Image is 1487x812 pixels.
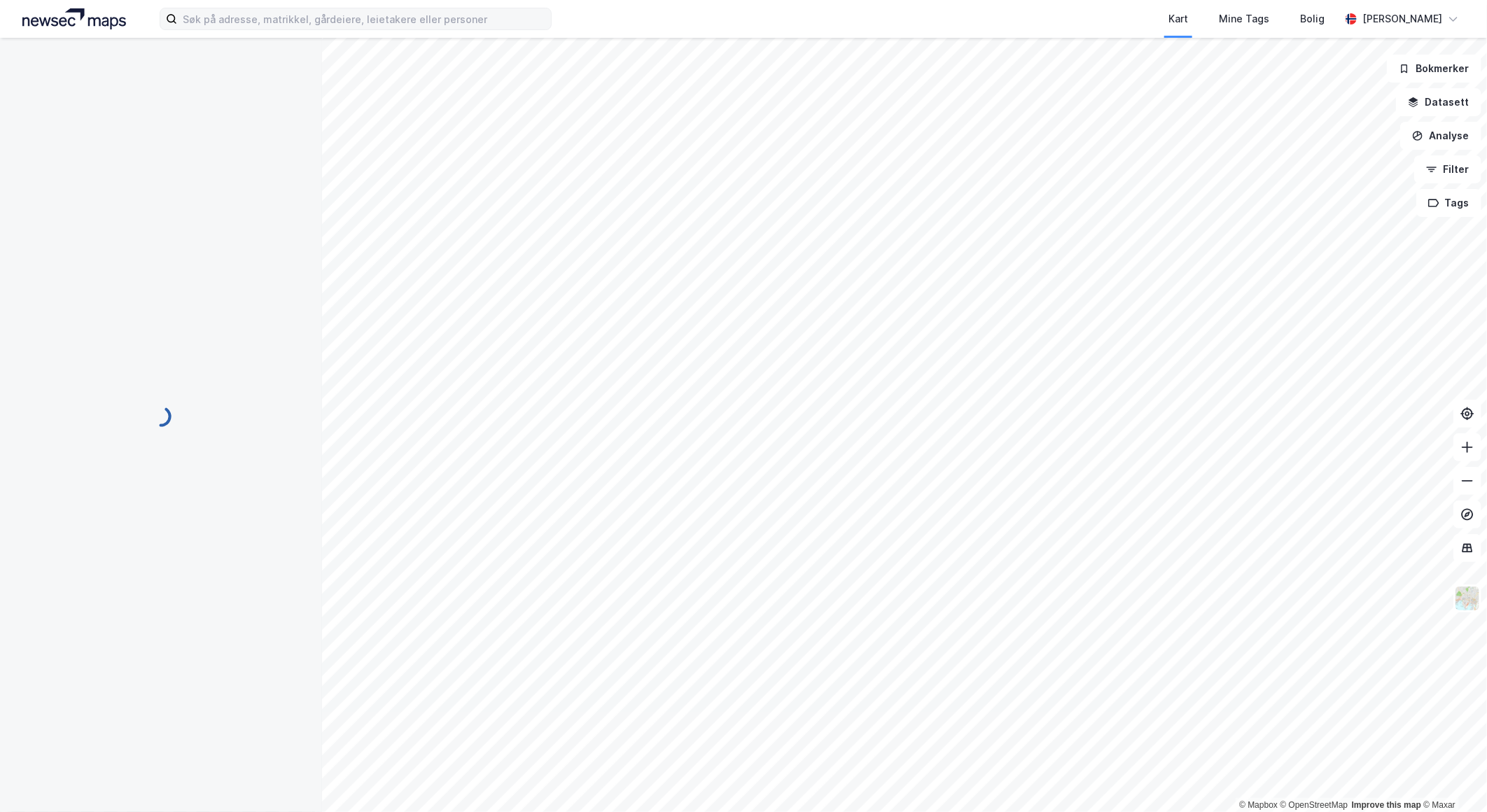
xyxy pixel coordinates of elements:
[177,8,551,29] input: Søk på adresse, matrikkel, gårdeiere, leietakere eller personer
[1168,10,1188,27] div: Kart
[1280,800,1348,810] a: OpenStreetMap
[150,405,172,428] img: spinner.a6d8c91a73a9ac5275cf975e30b51cfb.svg
[1400,122,1481,150] button: Analyse
[1417,745,1487,812] iframe: Chat Widget
[1414,155,1481,183] button: Filter
[1416,189,1481,217] button: Tags
[1454,585,1481,612] img: Z
[1239,800,1278,810] a: Mapbox
[22,8,126,29] img: logo.a4113a55bc3d86da70a041830d287a7e.svg
[1219,10,1269,27] div: Mine Tags
[1362,10,1442,27] div: [PERSON_NAME]
[1300,10,1325,27] div: Bolig
[1387,55,1481,83] button: Bokmerker
[1352,800,1421,810] a: Improve this map
[1396,88,1481,116] button: Datasett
